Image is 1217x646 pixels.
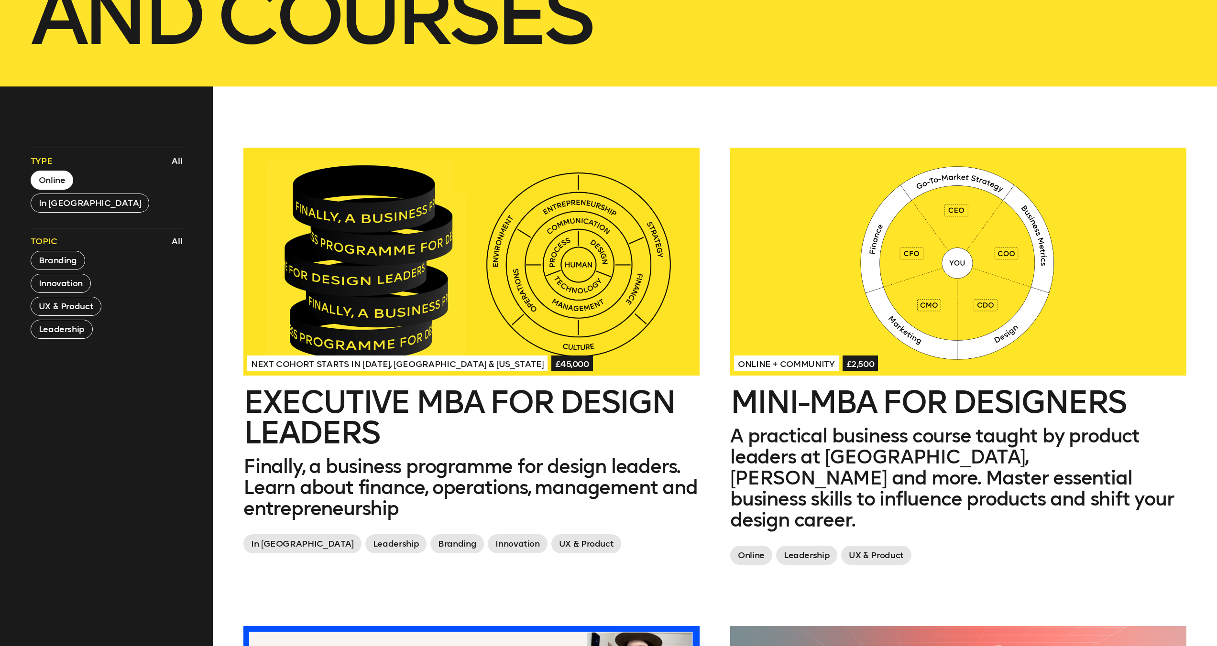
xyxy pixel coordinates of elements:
p: Finally, a business programme for design leaders. Learn about finance, operations, management and... [243,456,700,519]
p: A practical business course taught by product leaders at [GEOGRAPHIC_DATA], [PERSON_NAME] and mor... [730,425,1186,530]
button: UX & Product [31,297,102,316]
span: Leadership [776,546,837,565]
button: In [GEOGRAPHIC_DATA] [31,194,150,213]
span: £2,500 [843,355,878,371]
span: Leadership [365,534,427,553]
span: UX & Product [551,534,622,553]
h2: Mini-MBA for Designers [730,387,1186,418]
span: Next Cohort Starts in [DATE], [GEOGRAPHIC_DATA] & [US_STATE] [247,355,548,371]
button: All [169,233,185,249]
button: All [169,153,185,169]
span: Innovation [488,534,547,553]
span: Online + Community [734,355,839,371]
span: UX & Product [841,546,911,565]
span: Branding [430,534,484,553]
span: Online [730,546,772,565]
a: Next Cohort Starts in [DATE], [GEOGRAPHIC_DATA] & [US_STATE]£45,000Executive MBA for Design Leade... [243,148,700,557]
button: Branding [31,251,85,270]
button: Innovation [31,274,91,293]
button: Leadership [31,320,93,339]
button: Online [31,171,74,190]
span: Type [31,155,53,167]
span: In [GEOGRAPHIC_DATA] [243,534,362,553]
span: £45,000 [551,355,593,371]
span: Topic [31,236,57,247]
a: Online + Community£2,500Mini-MBA for DesignersA practical business course taught by product leade... [730,148,1186,569]
h2: Executive MBA for Design Leaders [243,387,700,448]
